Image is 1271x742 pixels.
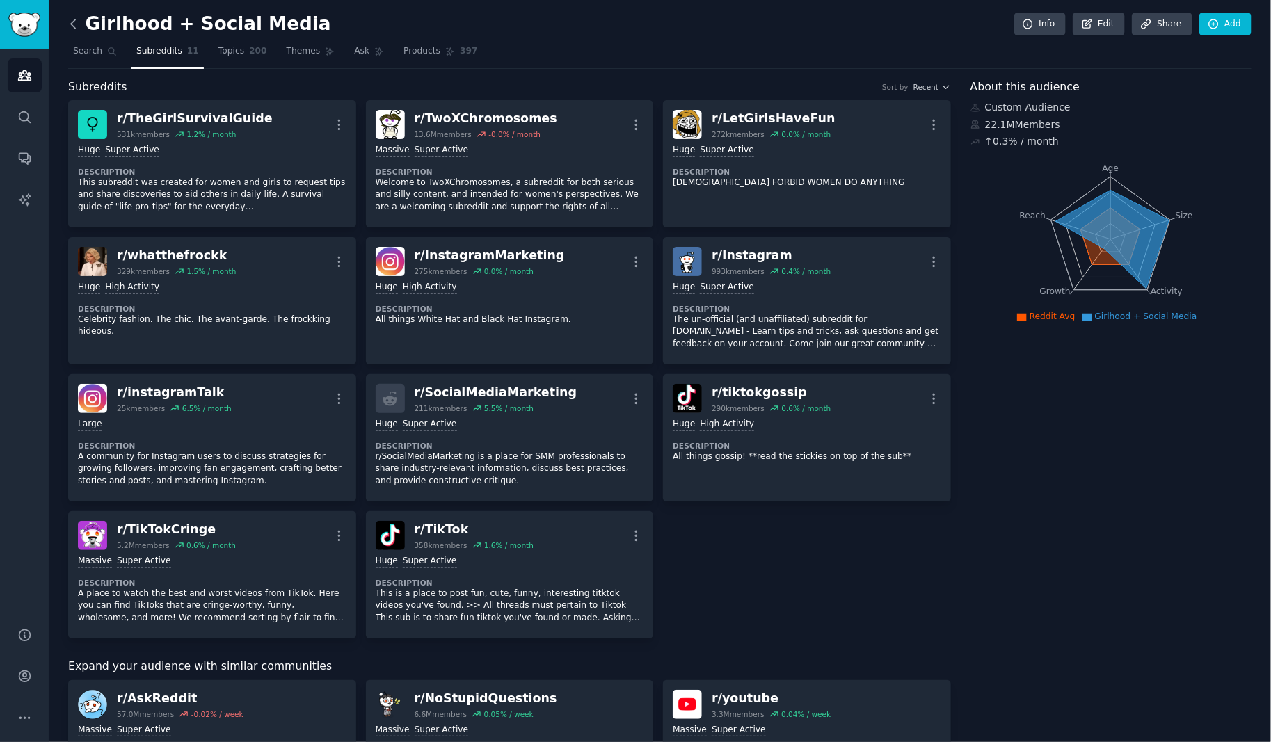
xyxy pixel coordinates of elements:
div: 0.0 % / month [484,266,534,276]
dt: Description [376,578,644,588]
a: Share [1132,13,1192,36]
div: r/ TikTokCringe [117,521,236,538]
span: Subreddits [136,45,182,58]
div: 3.3M members [712,709,765,719]
a: Themes [282,40,340,69]
dt: Description [376,441,644,451]
a: TheGirlSurvivalGuider/TheGirlSurvivalGuide531kmembers1.2% / monthHugeSuper ActiveDescriptionThis ... [68,100,356,227]
span: About this audience [970,79,1080,96]
span: Themes [287,45,321,58]
img: Instagram [673,247,702,276]
dt: Description [673,167,941,177]
div: r/ instagramTalk [117,384,232,401]
div: r/ Instagram [712,247,831,264]
div: r/ whatthefrockk [117,247,236,264]
span: 11 [187,45,199,58]
img: tiktokgossip [673,384,702,413]
div: 5.2M members [117,540,170,550]
div: Massive [376,724,410,737]
span: Recent [913,82,938,92]
a: Info [1014,13,1066,36]
div: Huge [78,144,100,157]
a: r/SocialMediaMarketing211kmembers5.5% / monthHugeSuper ActiveDescriptionr/SocialMediaMarketing is... [366,374,654,501]
a: Add [1199,13,1252,36]
img: TwoXChromosomes [376,110,405,139]
div: Massive [376,144,410,157]
button: Recent [913,82,951,92]
div: 0.04 % / week [781,709,831,719]
img: AskReddit [78,690,107,719]
div: r/ TikTok [415,521,534,538]
span: Expand your audience with similar communities [68,658,332,675]
a: LetGirlsHaveFunr/LetGirlsHaveFun272kmembers0.0% / monthHugeSuper ActiveDescription[DEMOGRAPHIC_DA... [663,100,951,227]
p: A place to watch the best and worst videos from TikTok. Here you can find TikToks that are cringe... [78,588,346,624]
dt: Description [78,578,346,588]
a: InstagramMarketingr/InstagramMarketing275kmembers0.0% / monthHugeHigh ActivityDescriptionAll thin... [366,237,654,364]
dt: Description [376,304,644,314]
div: 290k members [712,403,765,413]
dt: Description [78,167,346,177]
div: 993k members [712,266,765,276]
dt: Description [78,441,346,451]
span: Products [403,45,440,58]
div: Super Active [700,144,754,157]
img: GummySearch logo [8,13,40,37]
div: ↑ 0.3 % / month [985,134,1059,149]
div: 211k members [415,403,467,413]
div: 0.05 % / week [484,709,534,719]
div: 1.5 % / month [186,266,236,276]
p: r/SocialMediaMarketing is a place for SMM professionals to share industry-relevant information, d... [376,451,644,487]
a: Topics200 [214,40,272,69]
div: r/ InstagramMarketing [415,247,565,264]
dt: Description [78,304,346,314]
p: [DEMOGRAPHIC_DATA] FORBID WOMEN DO ANYTHING [673,177,941,189]
div: 275k members [415,266,467,276]
div: Massive [78,724,112,737]
div: Super Active [403,418,457,431]
div: 25k members [117,403,165,413]
div: 0.4 % / month [782,266,831,276]
a: Instagramr/Instagram993kmembers0.4% / monthHugeSuper ActiveDescriptionThe un-official (and unaffi... [663,237,951,364]
span: Reddit Avg [1030,312,1076,321]
div: Huge [673,418,695,431]
tspan: Growth [1039,287,1070,296]
div: 329k members [117,266,170,276]
div: 1.6 % / month [484,540,534,550]
p: Celebrity fashion. The chic. The avant-garde. The frockking hideous. [78,314,346,338]
p: Welcome to TwoXChromosomes, a subreddit for both serious and silly content, and intended for wome... [376,177,644,213]
div: 531k members [117,129,170,139]
div: Super Active [415,724,469,737]
div: r/ youtube [712,690,831,707]
a: whatthefrockkr/whatthefrockk329kmembers1.5% / monthHugeHigh ActivityDescriptionCelebrity fashion.... [68,237,356,364]
span: Search [73,45,102,58]
img: instagramTalk [78,384,107,413]
div: -0.0 % / month [488,129,541,139]
div: Super Active [403,555,457,568]
div: Super Active [712,724,766,737]
div: Custom Audience [970,100,1252,115]
span: Topics [218,45,244,58]
img: whatthefrockk [78,247,107,276]
div: r/ AskReddit [117,690,243,707]
div: High Activity [105,281,159,294]
div: Super Active [415,144,469,157]
div: r/ TheGirlSurvivalGuide [117,110,273,127]
a: Products397 [399,40,482,69]
span: Girlhood + Social Media [1095,312,1197,321]
div: Super Active [117,555,171,568]
div: 1.2 % / month [186,129,236,139]
dt: Description [376,167,644,177]
div: r/ SocialMediaMarketing [415,384,577,401]
div: 22.1M Members [970,118,1252,132]
img: youtube [673,690,702,719]
a: tiktokgossipr/tiktokgossip290kmembers0.6% / monthHugeHigh ActivityDescriptionAll things gossip! *... [663,374,951,501]
a: Subreddits11 [131,40,204,69]
div: r/ tiktokgossip [712,384,831,401]
tspan: Size [1175,210,1192,220]
div: Massive [78,555,112,568]
p: All things White Hat and Black Hat Instagram. [376,314,644,326]
div: Sort by [882,82,909,92]
div: 0.6 % / month [186,540,236,550]
div: r/ TwoXChromosomes [415,110,557,127]
div: -0.02 % / week [191,709,243,719]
